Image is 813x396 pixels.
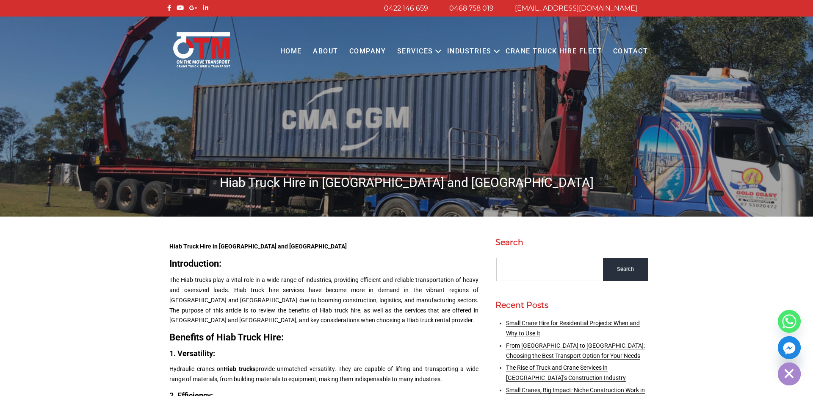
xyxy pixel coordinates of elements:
[169,243,347,250] strong: Hiab Truck Hire in [GEOGRAPHIC_DATA] and [GEOGRAPHIC_DATA]
[506,342,645,359] a: From [GEOGRAPHIC_DATA] to [GEOGRAPHIC_DATA]: Choosing the Best Transport Option for Your Needs
[506,364,626,381] a: The Rise of Truck and Crane Services in [GEOGRAPHIC_DATA]’s Construction Industry
[384,4,428,12] a: 0422 146 659
[169,275,478,326] p: The Hiab trucks play a vital role in a wide range of industries, providing efficient and reliable...
[169,364,478,385] p: Hydraulic cranes on provide unmatched versatility. They are capable of lifting and transporting a...
[344,40,392,63] a: COMPANY
[506,320,640,337] a: Small Crane Hire for Residential Projects: When and Why to Use It
[274,40,307,63] a: Home
[165,174,648,191] h1: Hiab Truck Hire in [GEOGRAPHIC_DATA] and [GEOGRAPHIC_DATA]
[495,300,648,310] h2: Recent Posts
[171,31,232,68] img: Otmtransport
[515,4,637,12] a: [EMAIL_ADDRESS][DOMAIN_NAME]
[224,365,255,372] a: Hiab trucks
[603,258,648,281] input: Search
[778,310,801,333] a: Whatsapp
[307,40,344,63] a: About
[442,40,497,63] a: Industries
[169,332,284,343] b: Benefits of Hiab Truck Hire:
[169,349,215,358] b: 1. Versatility:
[495,237,648,247] h2: Search
[778,336,801,359] a: Facebook_Messenger
[449,4,494,12] a: 0468 758 019
[392,40,439,63] a: Services
[607,40,653,63] a: Contact
[169,258,221,269] b: Introduction:
[500,40,607,63] a: Crane Truck Hire Fleet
